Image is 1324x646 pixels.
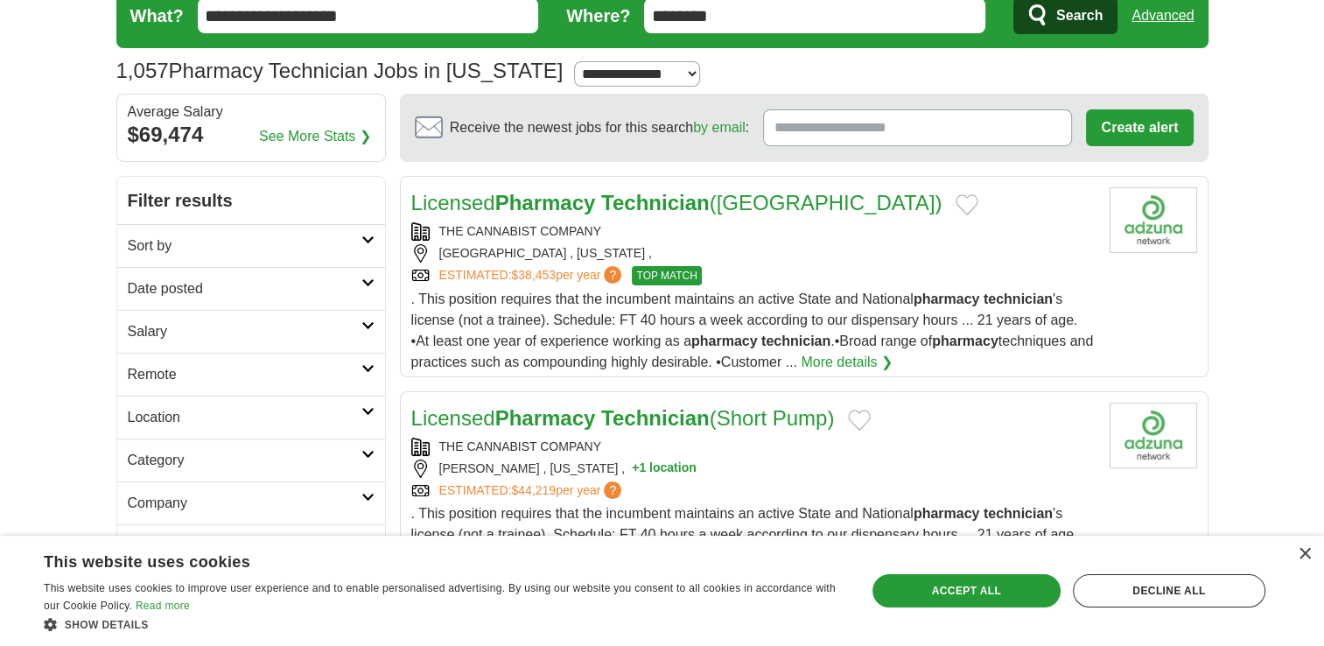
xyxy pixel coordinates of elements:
[128,119,375,151] div: $69,474
[128,235,361,256] h2: Sort by
[1110,403,1197,468] img: Company logo
[44,615,842,633] div: Show details
[956,194,978,215] button: Add to favorite jobs
[1086,109,1193,146] button: Create alert
[65,619,149,631] span: Show details
[848,410,871,431] button: Add to favorite jobs
[117,481,385,524] a: Company
[117,439,385,481] a: Category
[601,191,710,214] strong: Technician
[604,481,621,499] span: ?
[128,321,361,342] h2: Salary
[411,460,1096,478] div: [PERSON_NAME] , [US_STATE] ,
[495,406,596,430] strong: Pharmacy
[411,244,1096,263] div: [GEOGRAPHIC_DATA] , [US_STATE] ,
[914,291,980,306] strong: pharmacy
[761,334,830,348] strong: technician
[411,506,1094,584] span: . This position requires that the incumbent maintains an active State and National 's license (no...
[128,278,361,299] h2: Date posted
[801,352,893,373] a: More details ❯
[604,266,621,284] span: ?
[984,291,1053,306] strong: technician
[116,55,169,87] span: 1,057
[914,506,980,521] strong: pharmacy
[693,120,746,135] a: by email
[128,105,375,119] div: Average Salary
[117,524,385,567] a: Employment type
[128,364,361,385] h2: Remote
[601,406,710,430] strong: Technician
[984,506,1053,521] strong: technician
[511,483,556,497] span: $44,219
[116,59,564,82] h1: Pharmacy Technician Jobs in [US_STATE]
[117,310,385,353] a: Salary
[117,353,385,396] a: Remote
[44,546,798,572] div: This website uses cookies
[450,117,749,138] span: Receive the newest jobs for this search :
[495,191,596,214] strong: Pharmacy
[259,126,371,147] a: See More Stats ❯
[1110,187,1197,253] img: Company logo
[117,267,385,310] a: Date posted
[632,460,697,478] button: +1 location
[566,3,630,29] label: Where?
[136,600,190,612] a: Read more, opens a new window
[117,177,385,224] h2: Filter results
[932,334,998,348] strong: pharmacy
[691,334,758,348] strong: pharmacy
[1073,574,1265,607] div: Decline all
[411,438,1096,456] div: THE CANNABIST COMPANY
[117,396,385,439] a: Location
[411,406,835,430] a: LicensedPharmacy Technician(Short Pump)
[130,3,184,29] label: What?
[411,291,1094,369] span: . This position requires that the incumbent maintains an active State and National 's license (no...
[411,222,1096,241] div: THE CANNABIST COMPANY
[44,582,836,612] span: This website uses cookies to improve user experience and to enable personalised advertising. By u...
[439,481,626,500] a: ESTIMATED:$44,219per year?
[872,574,1061,607] div: Accept all
[439,266,626,285] a: ESTIMATED:$38,453per year?
[128,493,361,514] h2: Company
[632,266,701,285] span: TOP MATCH
[128,450,361,471] h2: Category
[632,460,639,478] span: +
[117,224,385,267] a: Sort by
[411,191,942,214] a: LicensedPharmacy Technician([GEOGRAPHIC_DATA])
[1298,548,1311,561] div: Close
[511,268,556,282] span: $38,453
[128,407,361,428] h2: Location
